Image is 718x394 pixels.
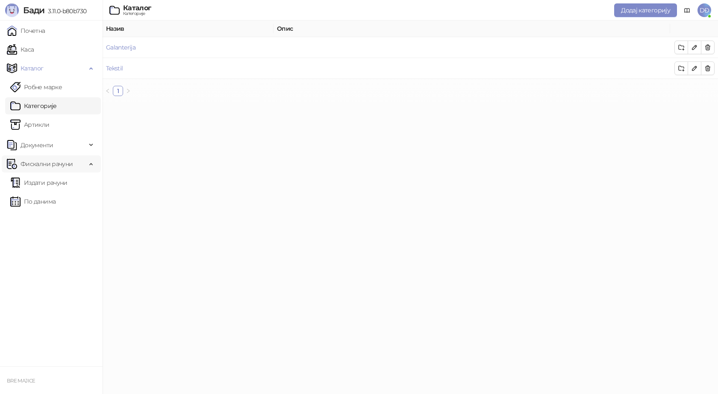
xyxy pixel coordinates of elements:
[44,7,86,15] span: 3.11.0-b80b730
[106,64,123,72] a: Tekstil
[10,116,50,133] a: ArtikliАртикли
[113,86,123,96] a: 1
[274,20,670,37] th: Опис
[10,97,57,114] a: Категорије
[697,3,711,17] span: DĐ
[106,44,135,51] a: Galanterija
[10,79,62,96] a: Робне марке
[103,20,274,37] th: Назив
[7,22,45,39] a: Почетна
[21,60,44,77] span: Каталог
[103,86,113,96] li: Претходна страна
[103,58,274,79] td: Tekstil
[7,378,35,384] small: BRE MAJICE
[680,3,694,17] a: Документација
[123,86,133,96] button: right
[103,37,274,58] td: Galanterija
[123,86,133,96] li: Следећа страна
[10,193,56,210] a: По данима
[126,88,131,93] span: right
[23,5,44,15] span: Бади
[621,6,670,14] span: Додај категорију
[5,3,19,17] img: Logo
[105,88,110,93] span: left
[123,12,151,16] div: Категорије
[7,41,34,58] a: Каса
[103,86,113,96] button: left
[21,137,53,154] span: Документи
[123,5,151,12] div: Каталог
[10,174,68,191] a: Издати рачуни
[21,155,73,172] span: Фискални рачуни
[614,3,677,17] button: Додај категорију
